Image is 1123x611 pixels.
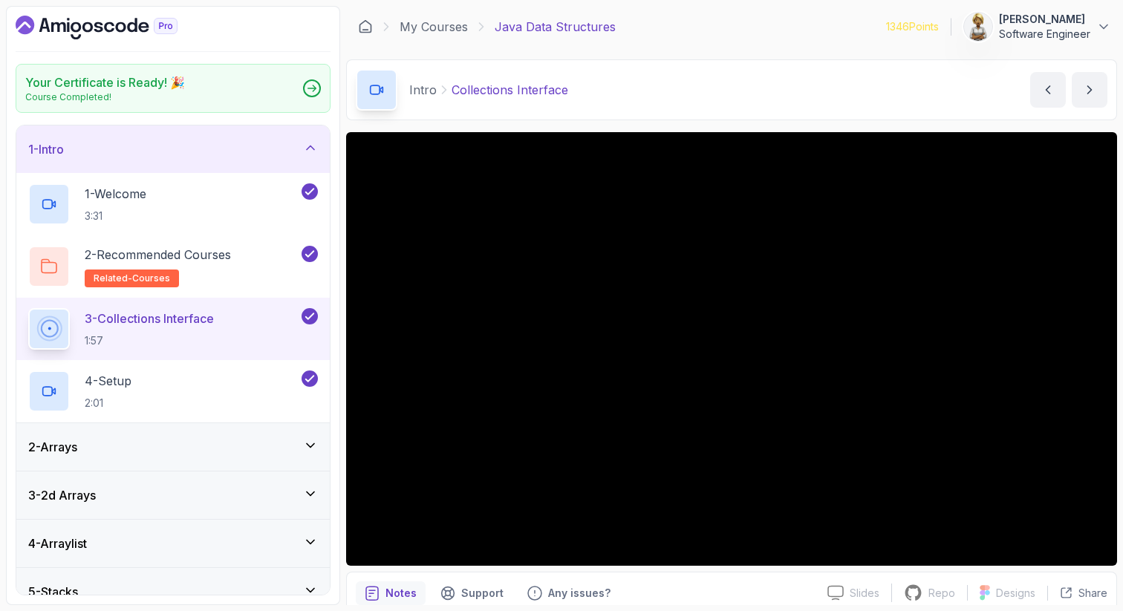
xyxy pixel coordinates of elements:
span: related-courses [94,272,170,284]
button: Feedback button [518,581,619,605]
p: Any issues? [548,586,611,601]
p: Notes [385,586,417,601]
button: 3-Collections Interface1:57 [28,308,318,350]
button: 1-Welcome3:31 [28,183,318,225]
button: 4-Arraylist [16,520,330,567]
p: 3 - Collections Interface [85,310,214,327]
button: notes button [356,581,426,605]
p: Software Engineer [999,27,1090,42]
h3: 5 - Stacks [28,583,78,601]
p: 2:01 [85,396,131,411]
p: Support [461,586,504,601]
h3: 4 - Arraylist [28,535,87,552]
p: Java Data Structures [495,18,616,36]
p: Designs [996,586,1035,601]
p: 1346 Points [886,19,939,34]
p: Intro [409,81,437,99]
button: previous content [1030,72,1066,108]
p: Slides [850,586,879,601]
h3: 3 - 2d Arrays [28,486,96,504]
p: 1 - Welcome [85,185,146,203]
p: Share [1078,586,1107,601]
button: 2-Recommended Coursesrelated-courses [28,246,318,287]
button: next content [1072,72,1107,108]
img: user profile image [964,13,992,41]
p: 1:57 [85,333,214,348]
p: 2 - Recommended Courses [85,246,231,264]
button: user profile image[PERSON_NAME]Software Engineer [963,12,1111,42]
button: Share [1047,586,1107,601]
a: My Courses [400,18,468,36]
button: 4-Setup2:01 [28,370,318,412]
p: Course Completed! [25,91,185,103]
a: Your Certificate is Ready! 🎉Course Completed! [16,64,331,113]
p: 4 - Setup [85,372,131,390]
h3: 2 - Arrays [28,438,77,456]
h2: Your Certificate is Ready! 🎉 [25,73,185,91]
p: [PERSON_NAME] [999,12,1090,27]
button: 1-Intro [16,125,330,173]
p: Repo [928,586,955,601]
p: Collections Interface [452,81,568,99]
a: Dashboard [16,16,212,39]
button: 3-2d Arrays [16,471,330,519]
a: Dashboard [358,19,373,34]
h3: 1 - Intro [28,140,64,158]
p: 3:31 [85,209,146,223]
iframe: 2 - Collections Interface [346,132,1117,566]
button: 2-Arrays [16,423,330,471]
button: Support button [432,581,512,605]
